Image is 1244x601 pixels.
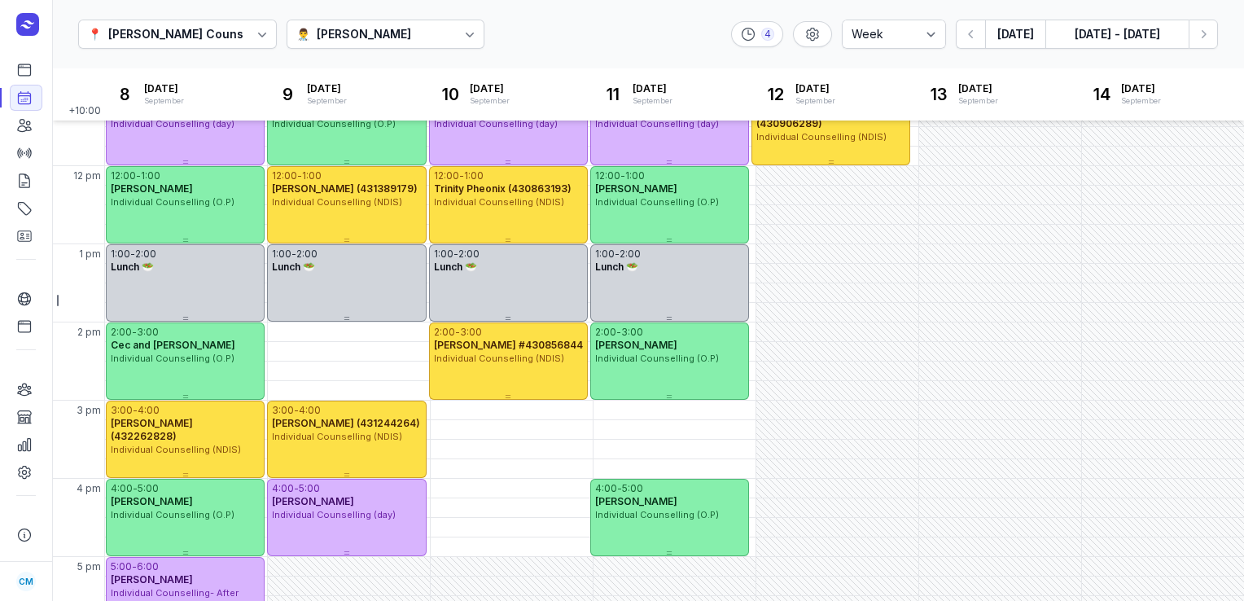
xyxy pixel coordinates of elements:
div: September [144,95,184,107]
span: Individual Counselling (day) [272,509,396,520]
span: Individual Counselling (NDIS) [272,196,402,208]
span: Lunch 🥗 [111,261,154,273]
span: Individual Counselling (NDIS) [756,131,887,143]
span: [PERSON_NAME] [111,495,193,507]
div: 2:00 [458,248,480,261]
span: [PERSON_NAME] [595,495,677,507]
span: 12 pm [73,169,101,182]
span: [DATE] [633,82,672,95]
button: [DATE] [985,20,1045,49]
div: September [470,95,510,107]
span: Individual Counselling (NDIS) [272,431,402,442]
span: [DATE] [1121,82,1161,95]
div: 6:00 [137,560,159,573]
div: September [795,95,835,107]
span: Individual Counselling (NDIS) [434,196,564,208]
span: [PERSON_NAME] (431244264) [272,417,420,429]
div: 2:00 [135,248,156,261]
div: 3:00 [111,404,133,417]
span: CM [19,572,33,591]
div: 1:00 [141,169,160,182]
div: 4:00 [272,482,294,495]
div: - [130,248,135,261]
div: - [132,560,137,573]
span: [PERSON_NAME] [111,182,193,195]
span: Individual Counselling (NDIS) [434,353,564,364]
span: [PERSON_NAME] (432262828) [111,417,193,442]
span: Individual Counselling (O.P) [111,196,234,208]
div: - [297,169,302,182]
div: 9 [274,81,300,107]
span: 1 pm [79,248,101,261]
span: Individual Counselling (O.P) [111,353,234,364]
span: [DATE] [144,82,184,95]
div: 12 [763,81,789,107]
div: - [133,404,138,417]
span: Trinity Pheonix (430863193) [434,182,572,195]
div: 13 [926,81,952,107]
div: 5:00 [299,482,320,495]
span: [DATE] [795,82,835,95]
div: 11 [600,81,626,107]
span: [PERSON_NAME] [595,182,677,195]
div: 5:00 [111,560,132,573]
button: [DATE] - [DATE] [1045,20,1189,49]
div: - [459,169,464,182]
span: Lunch 🥗 [272,261,315,273]
div: 2:00 [296,248,318,261]
span: +10:00 [68,104,104,121]
span: [PERSON_NAME] [272,495,354,507]
div: 5:00 [138,482,159,495]
div: 12:00 [434,169,459,182]
span: Individual Counselling (day) [111,118,234,129]
div: 4 [761,28,774,41]
div: - [455,326,460,339]
div: 1:00 [464,169,484,182]
div: - [620,169,625,182]
span: [PERSON_NAME] #430856844 [434,339,583,351]
div: 2:00 [111,326,132,339]
div: 3:00 [621,326,643,339]
div: - [294,404,299,417]
span: 5 pm [77,560,101,573]
div: 12:00 [595,169,620,182]
span: Lunch 🥗 [434,261,477,273]
div: [PERSON_NAME] [317,24,411,44]
div: 4:00 [111,482,133,495]
span: Individual Counselling (day) [595,118,719,129]
div: 1:00 [302,169,322,182]
div: 4:00 [138,404,160,417]
div: 4:00 [299,404,321,417]
div: - [291,248,296,261]
div: 3:00 [460,326,482,339]
span: Lunch 🥗 [595,261,638,273]
div: 12:00 [111,169,136,182]
div: September [958,95,998,107]
div: 📍 [88,24,102,44]
span: Individual Counselling (NDIS) [111,444,241,455]
span: [PERSON_NAME] [595,339,677,351]
div: 1:00 [111,248,130,261]
div: - [616,326,621,339]
span: Individual Counselling (O.P) [595,353,719,364]
div: - [617,482,622,495]
div: September [1121,95,1161,107]
div: 3:00 [137,326,159,339]
div: - [132,326,137,339]
span: [PERSON_NAME] [111,573,193,586]
div: - [453,248,458,261]
span: Individual Counselling (day) [434,118,558,129]
div: 12:00 [272,169,297,182]
span: 4 pm [77,482,101,495]
div: 1:00 [595,248,615,261]
div: 3:00 [272,404,294,417]
div: 10 [437,81,463,107]
div: September [633,95,672,107]
div: 👨‍⚕️ [296,24,310,44]
div: 1:00 [434,248,453,261]
div: - [136,169,141,182]
div: 2:00 [595,326,616,339]
div: 2:00 [620,248,641,261]
span: [DATE] [470,82,510,95]
span: Individual Counselling (O.P) [272,118,396,129]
